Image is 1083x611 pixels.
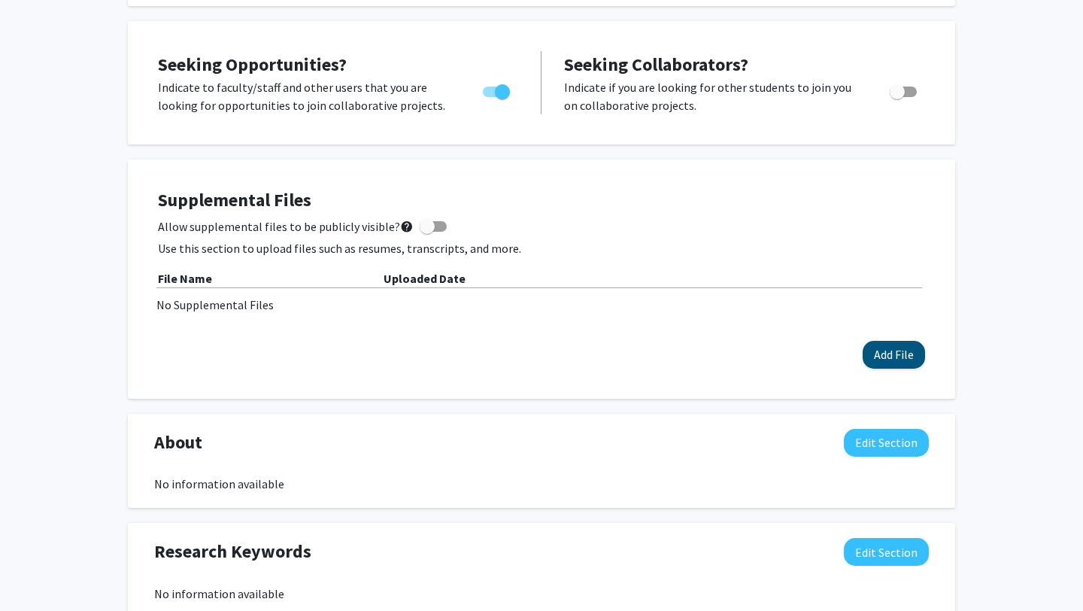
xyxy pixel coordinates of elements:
p: Use this section to upload files such as resumes, transcripts, and more. [158,239,925,257]
div: No information available [154,585,929,603]
p: Indicate to faculty/staff and other users that you are looking for opportunities to join collabor... [158,78,454,114]
div: Toggle [884,78,925,101]
iframe: Chat [11,543,64,600]
p: Indicate if you are looking for other students to join you on collaborative projects. [564,78,861,114]
b: File Name [158,271,212,286]
span: Allow supplemental files to be publicly visible? [158,217,414,236]
mat-icon: help [400,217,414,236]
span: Seeking Collaborators? [564,53,748,76]
div: Toggle [477,78,518,101]
div: No Supplemental Files [156,296,927,314]
span: About [154,429,202,456]
div: No information available [154,475,929,493]
button: Edit Research Keywords [844,538,929,566]
span: Research Keywords [154,538,311,565]
h4: Supplemental Files [158,190,925,211]
span: Seeking Opportunities? [158,53,347,76]
button: Add File [863,341,925,369]
button: Edit About [844,429,929,457]
b: Uploaded Date [384,271,466,286]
